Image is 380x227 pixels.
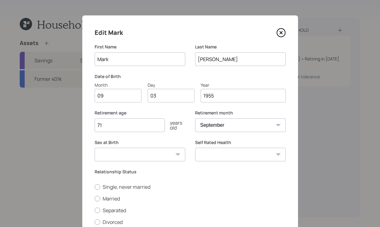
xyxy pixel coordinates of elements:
input: Day [148,89,194,102]
input: Month [95,89,141,102]
input: Year [201,89,286,102]
label: Self Rated Health [195,139,286,146]
label: Separated [95,207,286,214]
label: Date of Birth [95,73,286,80]
div: Day [148,82,194,88]
label: Single, never married [95,184,286,190]
h4: Edit Mark [95,28,123,38]
label: Married [95,195,286,202]
label: Divorced [95,219,286,225]
label: Retirement month [195,110,286,116]
label: Relationship Status [95,169,286,175]
label: Retirement age [95,110,185,116]
label: Last Name [195,44,286,50]
div: Month [95,82,141,88]
label: First Name [95,44,185,50]
div: years old [165,120,185,130]
label: Sex at Birth [95,139,185,146]
div: Year [201,82,286,88]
